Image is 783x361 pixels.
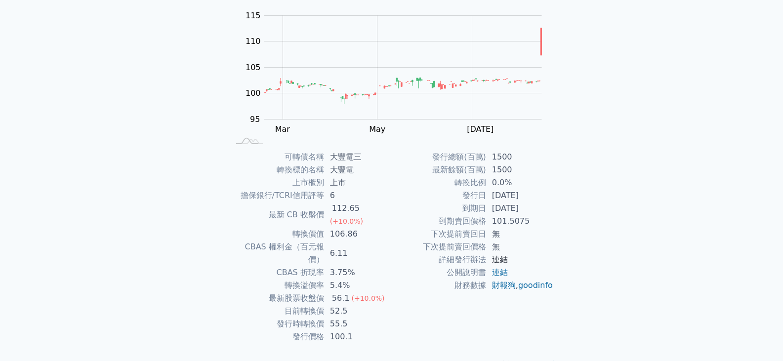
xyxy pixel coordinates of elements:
td: 可轉債名稱 [230,151,324,163]
td: 無 [486,241,554,253]
td: 發行時轉換價 [230,318,324,330]
tspan: 105 [246,63,261,72]
td: 最新 CB 收盤價 [230,202,324,228]
td: 到期賣回價格 [392,215,486,228]
td: 詳細發行辦法 [392,253,486,266]
a: 財報狗 [492,281,516,290]
td: 100.1 [324,330,392,343]
td: 101.5075 [486,215,554,228]
tspan: 110 [246,37,261,46]
td: 大豐電三 [324,151,392,163]
td: 1500 [486,163,554,176]
tspan: May [369,124,385,134]
tspan: 95 [250,115,260,124]
td: 下次提前賣回價格 [392,241,486,253]
div: 112.65 [330,202,362,215]
td: 最新股票收盤價 [230,292,324,305]
a: 連結 [492,255,508,264]
td: 發行價格 [230,330,324,343]
td: 轉換價值 [230,228,324,241]
td: 下次提前賣回日 [392,228,486,241]
td: 目前轉換價 [230,305,324,318]
td: 到期日 [392,202,486,215]
div: 56.1 [330,292,352,305]
tspan: 100 [246,88,261,98]
tspan: [DATE] [467,124,494,134]
a: goodinfo [518,281,553,290]
td: 5.4% [324,279,392,292]
td: 6 [324,189,392,202]
td: 大豐電 [324,163,392,176]
a: 連結 [492,268,508,277]
td: CBAS 權利金（百元報價） [230,241,324,266]
td: 財務數據 [392,279,486,292]
td: 0.0% [486,176,554,189]
tspan: 115 [246,11,261,20]
td: 1500 [486,151,554,163]
td: CBAS 折現率 [230,266,324,279]
td: 106.86 [324,228,392,241]
tspan: Mar [275,124,290,134]
td: 55.5 [324,318,392,330]
td: 發行日 [392,189,486,202]
td: [DATE] [486,202,554,215]
td: 上市 [324,176,392,189]
td: 發行總額(百萬) [392,151,486,163]
td: 3.75% [324,266,392,279]
td: 公開說明書 [392,266,486,279]
td: 上市櫃別 [230,176,324,189]
td: 最新餘額(百萬) [392,163,486,176]
span: (+10.0%) [330,217,363,225]
td: 擔保銀行/TCRI信用評等 [230,189,324,202]
td: 6.11 [324,241,392,266]
div: 聊天小工具 [734,314,783,361]
td: 52.5 [324,305,392,318]
td: 轉換溢價率 [230,279,324,292]
g: Chart [241,11,557,134]
td: [DATE] [486,189,554,202]
td: 轉換標的名稱 [230,163,324,176]
td: 轉換比例 [392,176,486,189]
span: (+10.0%) [351,294,384,302]
iframe: Chat Widget [734,314,783,361]
td: , [486,279,554,292]
td: 無 [486,228,554,241]
g: Series [264,28,541,104]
